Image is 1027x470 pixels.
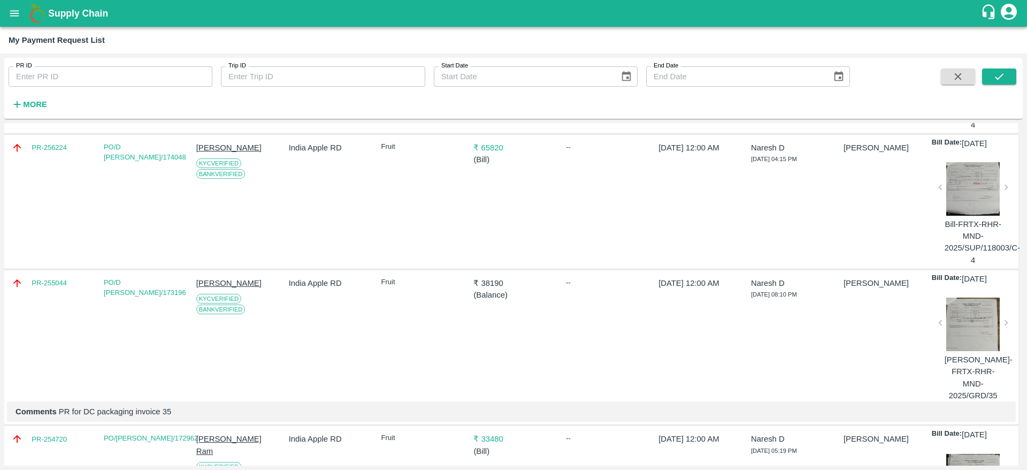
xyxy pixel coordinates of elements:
p: [DATE] 12:00 AM [658,277,738,289]
span: Bank Verified [196,169,246,179]
p: Naresh D [751,142,831,154]
span: KYC Verified [196,158,241,168]
p: [DATE] [962,273,987,285]
span: KYC Verified [196,294,241,304]
div: -- [566,277,646,288]
button: Choose date [829,66,849,87]
label: End Date [654,62,678,70]
p: India Apple RD [289,142,369,154]
div: -- [566,142,646,153]
p: [PERSON_NAME]-FRTX-RHR-MND-2025/GRD/35 [945,354,1002,401]
p: [DATE] [962,138,987,149]
input: End Date [646,66,824,87]
p: Fruit [381,142,461,152]
input: Enter Trip ID [221,66,425,87]
div: -- [566,433,646,444]
a: PO/[PERSON_NAME]/172962 [104,434,198,442]
p: ₹ 65820 [473,142,553,154]
a: PO/D [PERSON_NAME]/173196 [104,278,186,297]
p: Bill-FRTX-RHR-MND-2025/SUP/118003/C-4 [945,218,1002,266]
b: Supply Chain [48,8,108,19]
button: More [9,95,50,113]
a: PR-254720 [32,434,67,445]
p: [PERSON_NAME] [196,142,276,154]
div: My Payment Request List [9,33,105,47]
button: open drawer [2,1,27,26]
p: ( Balance ) [473,289,553,301]
p: [PERSON_NAME] [844,277,923,289]
p: [PERSON_NAME] [844,142,923,154]
p: ₹ 38190 [473,277,553,289]
p: Bill Date: [932,138,962,149]
p: India Apple RD [289,277,369,289]
label: PR ID [16,62,32,70]
p: ( Bill ) [473,154,553,165]
input: Enter PR ID [9,66,212,87]
p: ( Bill ) [473,445,553,457]
p: India Apple RD [289,433,369,445]
a: PR-256224 [32,142,67,153]
a: PO/D [PERSON_NAME]/174048 [104,143,186,162]
p: [PERSON_NAME] Ram [196,433,276,457]
label: Start Date [441,62,468,70]
span: [DATE] 05:19 PM [751,448,797,454]
p: [DATE] 12:00 AM [658,142,738,154]
p: Bill Date: [932,273,962,285]
div: customer-support [980,4,999,23]
p: PR for DC packaging invoice 35 [16,406,1007,418]
p: [DATE] 12:00 AM [658,433,738,445]
img: logo [27,3,48,24]
p: Naresh D [751,277,831,289]
p: Bill Date: [932,429,962,441]
p: [DATE] [962,429,987,441]
a: Supply Chain [48,6,980,21]
p: Fruit [381,277,461,287]
p: [PERSON_NAME] [844,433,923,445]
a: PR-255044 [32,278,67,289]
input: Start Date [434,66,612,87]
div: account of current user [999,2,1018,25]
p: Fruit [381,433,461,443]
strong: More [23,100,47,109]
span: Bank Verified [196,305,246,314]
button: Choose date [616,66,637,87]
p: ₹ 33480 [473,433,553,445]
span: [DATE] 04:15 PM [751,156,797,162]
p: Naresh D [751,433,831,445]
b: Comments [16,407,57,416]
p: [PERSON_NAME] [196,277,276,289]
span: [DATE] 08:10 PM [751,291,797,298]
label: Trip ID [228,62,246,70]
